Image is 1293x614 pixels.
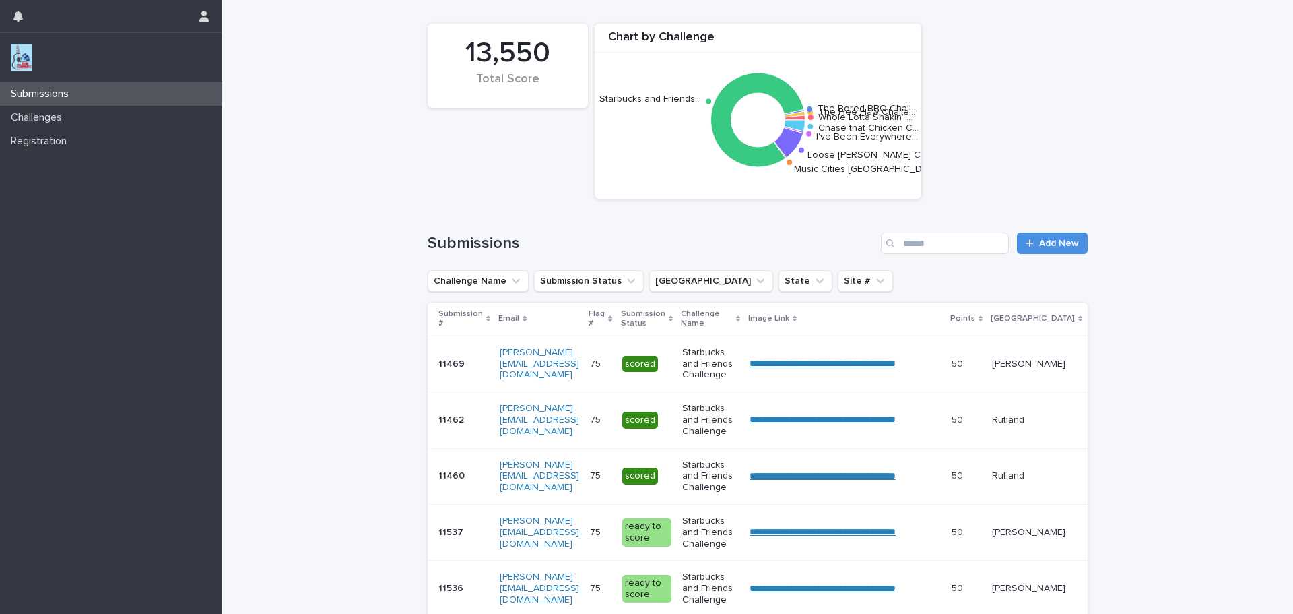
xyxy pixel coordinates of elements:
[590,356,603,370] p: 75
[11,44,32,71] img: jxsLJbdS1eYBI7rVAS4p
[438,524,466,539] p: 11537
[5,88,79,100] p: Submissions
[991,311,1075,326] p: [GEOGRAPHIC_DATA]
[818,107,915,117] text: The Hee Haw Challe…
[451,72,565,100] div: Total Score
[952,412,966,426] p: 50
[622,412,658,429] div: scored
[992,527,1085,539] p: [PERSON_NAME]
[681,307,733,332] p: Challenge Name
[1017,233,1088,254] a: Add New
[992,583,1085,594] p: [PERSON_NAME]
[682,403,739,437] p: Starbucks and Friends Challenge
[590,524,603,539] p: 75
[818,103,917,113] text: The Bored BBQ Chall…
[590,412,603,426] p: 75
[816,131,918,141] text: I've Been Everywhere…
[952,580,966,594] p: 50
[622,518,671,547] div: ready to score
[952,524,966,539] p: 50
[838,270,893,292] button: Site #
[622,356,658,373] div: scored
[952,356,966,370] p: 50
[622,468,658,485] div: scored
[992,415,1085,426] p: Rutland
[881,233,1009,254] input: Search
[818,123,919,133] text: Chase that Chicken C…
[500,404,579,436] a: [PERSON_NAME][EMAIL_ADDRESS][DOMAIN_NAME]
[590,580,603,594] p: 75
[5,135,77,148] p: Registration
[778,270,832,292] button: State
[438,580,466,594] p: 11536
[500,572,579,605] a: [PERSON_NAME][EMAIL_ADDRESS][DOMAIN_NAME]
[451,36,565,70] div: 13,550
[590,468,603,482] p: 75
[498,311,519,326] p: Email
[438,307,483,332] p: Submission #
[500,516,579,549] a: [PERSON_NAME][EMAIL_ADDRESS][DOMAIN_NAME]
[807,150,958,160] text: Loose [PERSON_NAME] Challenge
[682,460,739,493] p: Starbucks and Friends Challenge
[589,307,605,332] p: Flag #
[428,270,529,292] button: Challenge Name
[599,94,701,104] text: Starbucks and Friends…
[794,164,941,174] text: Music Cities [GEOGRAPHIC_DATA]
[1039,239,1079,248] span: Add New
[818,113,913,122] text: Whole Lotta Shakin’ …
[5,111,73,124] p: Challenges
[649,270,773,292] button: Closest City
[438,468,467,482] p: 11460
[500,348,579,380] a: [PERSON_NAME][EMAIL_ADDRESS][DOMAIN_NAME]
[952,468,966,482] p: 50
[682,347,739,381] p: Starbucks and Friends Challenge
[438,356,467,370] p: 11469
[682,516,739,549] p: Starbucks and Friends Challenge
[595,30,921,53] div: Chart by Challenge
[992,359,1085,370] p: [PERSON_NAME]
[950,311,975,326] p: Points
[534,270,644,292] button: Submission Status
[992,470,1085,482] p: Rutland
[748,311,789,326] p: Image Link
[682,572,739,605] p: Starbucks and Friends Challenge
[621,307,665,332] p: Submission Status
[438,412,467,426] p: 11462
[500,460,579,493] a: [PERSON_NAME][EMAIL_ADDRESS][DOMAIN_NAME]
[622,575,671,603] div: ready to score
[428,234,875,253] h1: Submissions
